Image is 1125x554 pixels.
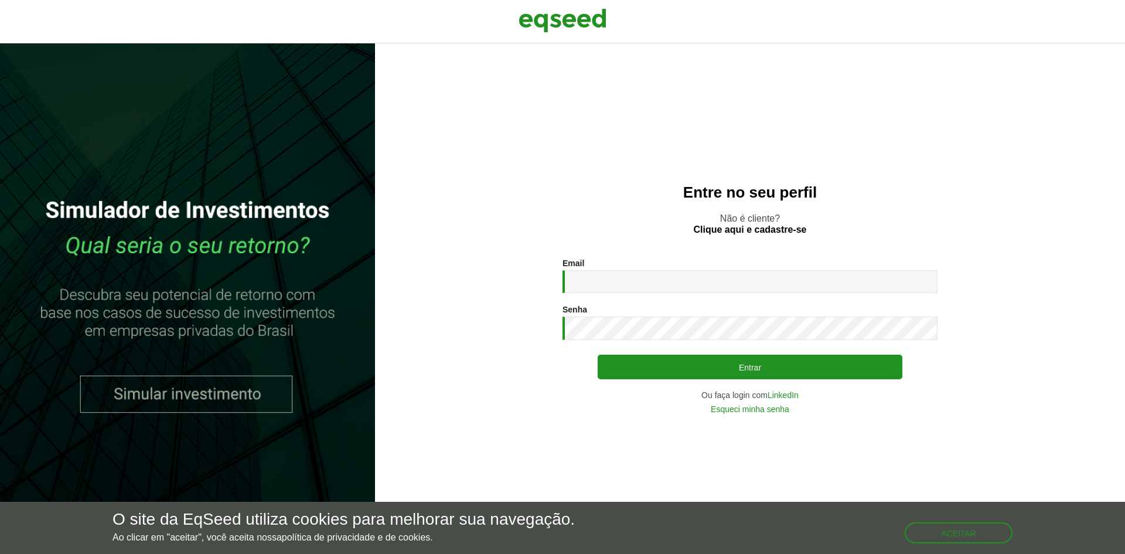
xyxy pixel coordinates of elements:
div: Ou faça login com [562,391,937,399]
p: Ao clicar em "aceitar", você aceita nossa . [112,532,575,543]
button: Entrar [598,355,902,379]
a: Clique aqui e cadastre-se [694,225,807,234]
p: Não é cliente? [398,213,1102,235]
label: Senha [562,305,587,314]
button: Aceitar [905,522,1012,543]
img: EqSeed Logo [519,6,606,35]
a: política de privacidade e de cookies [282,533,431,542]
a: LinkedIn [768,391,799,399]
h2: Entre no seu perfil [398,184,1102,201]
label: Email [562,259,584,267]
h5: O site da EqSeed utiliza cookies para melhorar sua navegação. [112,511,575,529]
a: Esqueci minha senha [711,405,789,413]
